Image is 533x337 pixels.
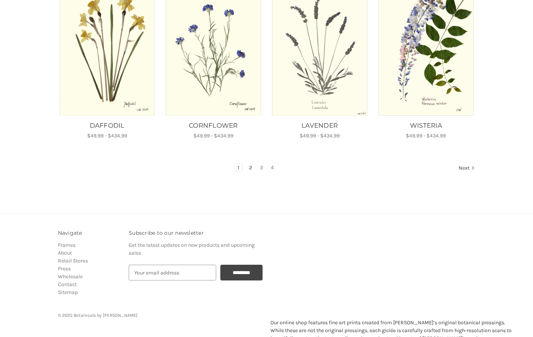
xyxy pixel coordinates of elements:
[58,281,77,288] a: Contact
[58,163,475,174] nav: pagination
[58,242,76,248] a: Frames
[58,258,88,264] a: Retail Stores
[58,250,72,256] a: About
[257,164,266,172] a: Page 3 of 4
[87,133,127,139] span: $49.99 - $434.99
[58,229,121,237] h3: Navigate
[268,164,276,172] a: Page 4 of 4
[246,164,255,172] a: Page 2 of 4
[129,265,216,280] input: Your email address
[58,312,475,319] p: © 2025 Botanicals by [PERSON_NAME]
[270,121,369,131] a: LAVENDER, Price range from $49.99 to $434.99
[129,241,263,257] p: Get the latest updates on new products and upcoming sales
[58,289,78,295] a: Sitemap
[377,121,475,131] a: WISTERIA, Price range from $49.99 to $434.99
[58,273,83,280] a: Wholesale
[58,265,71,272] a: Press
[164,121,263,131] a: CORNFLOWER, Price range from $49.99 to $434.99
[300,133,340,139] span: $49.99 - $434.99
[235,164,242,172] a: Page 1 of 4
[193,133,233,139] span: $49.99 - $434.99
[129,229,263,237] h3: Subscribe to our newsletter
[58,121,156,131] a: DAFFODIL, Price range from $49.99 to $434.99
[406,133,446,139] span: $49.99 - $434.99
[456,164,475,173] a: Next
